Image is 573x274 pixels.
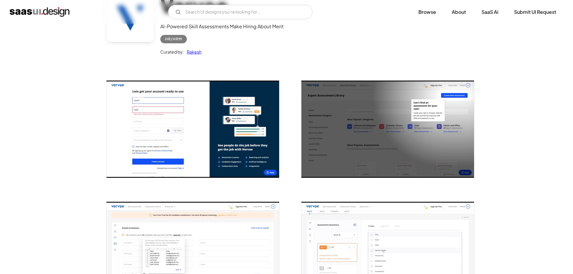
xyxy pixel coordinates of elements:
[106,81,279,178] img: 610f9dc84c9e8219deb4a5c5_Vervoe%20sign%20in.jpg
[160,48,184,55] div: Curated by:
[106,81,279,178] a: open lightbox
[168,5,313,19] input: Search UI designs you're looking for...
[165,35,182,43] div: HR/HRM
[184,48,202,55] a: Rakesh
[445,5,473,19] a: About
[10,7,69,17] a: home
[301,81,474,178] a: open lightbox
[507,5,563,19] a: Submit UI Request
[474,5,506,19] a: SaaS Ai
[168,5,313,19] form: Email Form
[301,81,474,178] img: 610f9dc84c9e82a10ab4a5c4_Vervoe%20first%20time%20login%20home%20or%20dashboard.jpg
[411,5,443,19] a: Browse
[160,23,284,30] div: AI-Powered Skill Assessments Make Hiring About Merit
